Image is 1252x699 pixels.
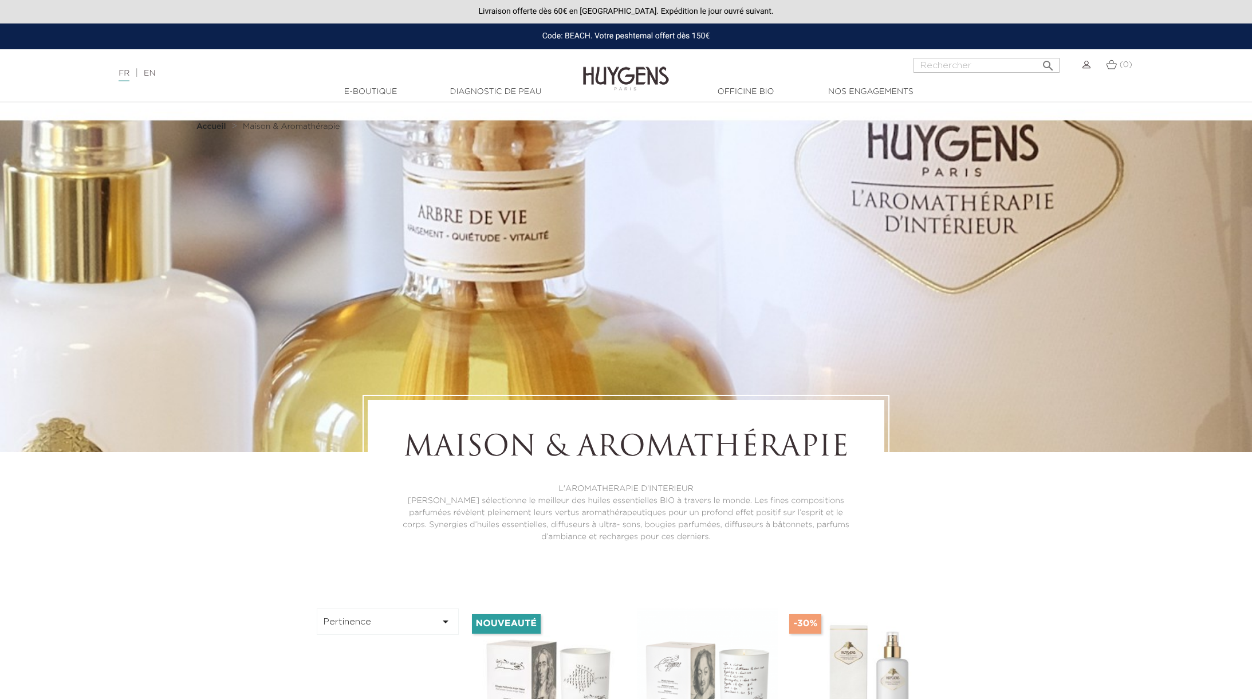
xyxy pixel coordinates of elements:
[196,123,226,131] strong: Accueil
[914,58,1060,73] input: Rechercher
[583,48,669,92] img: Huygens
[119,69,129,81] a: FR
[439,615,452,629] i: 
[1120,61,1132,69] span: (0)
[1041,56,1055,69] i: 
[399,483,853,495] p: L'AROMATHERAPIE D'INTERIEUR
[399,431,853,466] h1: Maison & Aromathérapie
[688,86,803,98] a: Officine Bio
[196,122,229,131] a: Accueil
[313,86,428,98] a: E-Boutique
[438,86,553,98] a: Diagnostic de peau
[317,608,459,635] button: Pertinence
[144,69,155,77] a: EN
[243,123,340,131] span: Maison & Aromathérapie
[399,495,853,543] p: [PERSON_NAME] sélectionne le meilleur des huiles essentielles BIO à travers le monde. Les fines c...
[1038,54,1058,70] button: 
[113,66,513,80] div: |
[789,614,821,634] span: -30%
[243,122,340,131] a: Maison & Aromathérapie
[472,614,541,634] li: Nouveauté
[813,86,928,98] a: Nos engagements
